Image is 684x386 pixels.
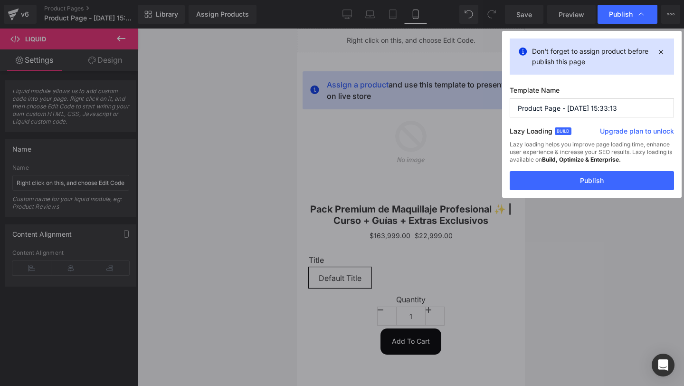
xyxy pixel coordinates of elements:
[542,156,621,163] strong: Build, Optimize & Enterprise.
[22,239,65,259] span: Default Title
[12,227,216,239] label: Title
[555,127,571,135] span: Build
[510,171,674,190] button: Publish
[118,202,156,212] span: $22,999.00
[510,125,552,141] label: Lazy Loading
[95,309,133,317] span: Add To Cart
[609,10,633,19] span: Publish
[12,267,216,278] label: Quantity
[30,50,215,73] span: and use this template to present it on live store
[12,175,216,198] a: Pack Premium de Maquillaje Profesional ✨ | Curso + Guías + Extras Exclusivos
[510,86,674,98] label: Template Name
[600,126,674,140] a: Upgrade plan to unlock
[53,52,175,175] img: Pack Premium de Maquillaje Profesional ✨ | Curso + Guías + Extras Exclusivos
[30,51,92,61] span: Assign a product
[652,354,674,376] div: Open Intercom Messenger
[532,46,652,67] p: Don't forget to assign product before publish this page
[73,203,114,211] span: $163,999.00
[510,141,674,171] div: Lazy loading helps you improve page loading time, enhance user experience & increase your SEO res...
[84,300,144,326] button: Add To Cart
